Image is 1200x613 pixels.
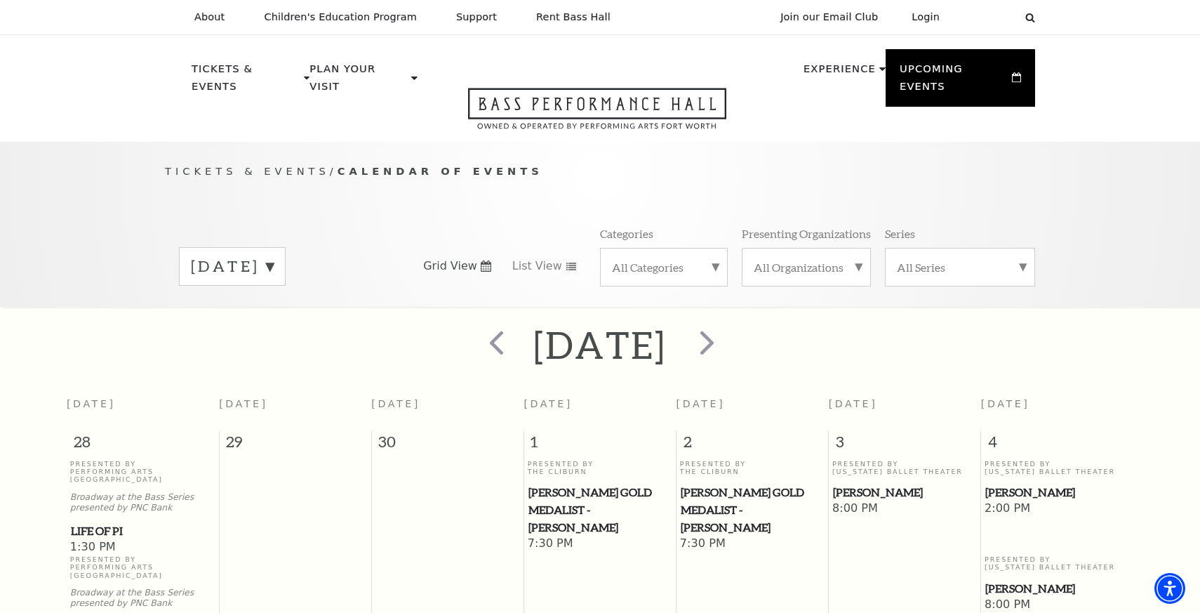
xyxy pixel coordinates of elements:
span: [PERSON_NAME] Gold Medalist - [PERSON_NAME] [681,484,825,536]
a: Cliburn Gold Medalist - Aristo Sham [680,484,825,536]
span: Tickets & Events [165,165,330,177]
label: All Series [897,260,1023,275]
p: Presenting Organizations [742,226,871,241]
p: Broadway at the Bass Series presented by PNC Bank [70,588,215,609]
p: Upcoming Events [900,60,1008,103]
p: Tickets & Events [192,60,300,103]
span: 8:00 PM [985,598,1130,613]
span: [DATE] [67,398,116,409]
span: Life of Pi [71,522,215,540]
p: About [194,11,225,23]
p: Rent Bass Hall [536,11,611,23]
p: Series [885,226,915,241]
p: Presented By [US_STATE] Ballet Theater [985,555,1130,572]
span: [DATE] [676,398,726,409]
span: 3 [829,431,980,459]
span: 7:30 PM [528,536,673,552]
h2: [DATE] [533,322,666,367]
span: Calendar of Events [338,165,543,177]
span: 1 [524,431,676,459]
button: next [680,320,731,370]
p: Support [456,11,497,23]
p: Experience [804,60,876,86]
span: [DATE] [524,398,573,409]
span: 28 [67,431,219,459]
div: Accessibility Menu [1154,573,1185,604]
p: Presented By Performing Arts [GEOGRAPHIC_DATA] [70,460,215,484]
p: Presented By [US_STATE] Ballet Theater [985,460,1130,476]
a: Peter Pan [985,580,1130,598]
p: / [165,163,1035,180]
p: Broadway at the Bass Series presented by PNC Bank [70,492,215,513]
span: List View [512,258,562,274]
a: Peter Pan [985,484,1130,501]
p: Presented By Performing Arts [GEOGRAPHIC_DATA] [70,555,215,579]
span: 4 [981,431,1133,459]
span: 1:30 PM [70,540,215,555]
span: 2 [676,431,828,459]
p: Presented By The Cliburn [680,460,825,476]
span: [PERSON_NAME] [833,484,977,501]
a: Peter Pan [832,484,978,501]
select: Select: [962,11,1012,24]
label: [DATE] [191,256,274,277]
p: Plan Your Visit [309,60,408,103]
span: [DATE] [829,398,878,409]
span: [PERSON_NAME] [985,484,1129,501]
span: [PERSON_NAME] Gold Medalist - [PERSON_NAME] [528,484,672,536]
label: All Organizations [754,260,859,275]
p: Presented By [US_STATE] Ballet Theater [832,460,978,476]
span: 7:30 PM [680,536,825,552]
span: [DATE] [371,398,420,409]
span: [DATE] [219,398,268,409]
p: Categories [600,226,653,241]
p: Children's Education Program [264,11,417,23]
span: [DATE] [981,398,1030,409]
a: Cliburn Gold Medalist - Aristo Sham [528,484,673,536]
span: 30 [372,431,524,459]
a: Life of Pi [70,522,215,540]
a: Open this option [418,88,777,142]
label: All Categories [612,260,716,275]
button: prev [469,320,520,370]
span: 29 [220,431,371,459]
p: Presented By The Cliburn [528,460,673,476]
span: Grid View [423,258,477,274]
span: 2:00 PM [985,501,1130,517]
span: 8:00 PM [832,501,978,517]
span: [PERSON_NAME] [985,580,1129,598]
